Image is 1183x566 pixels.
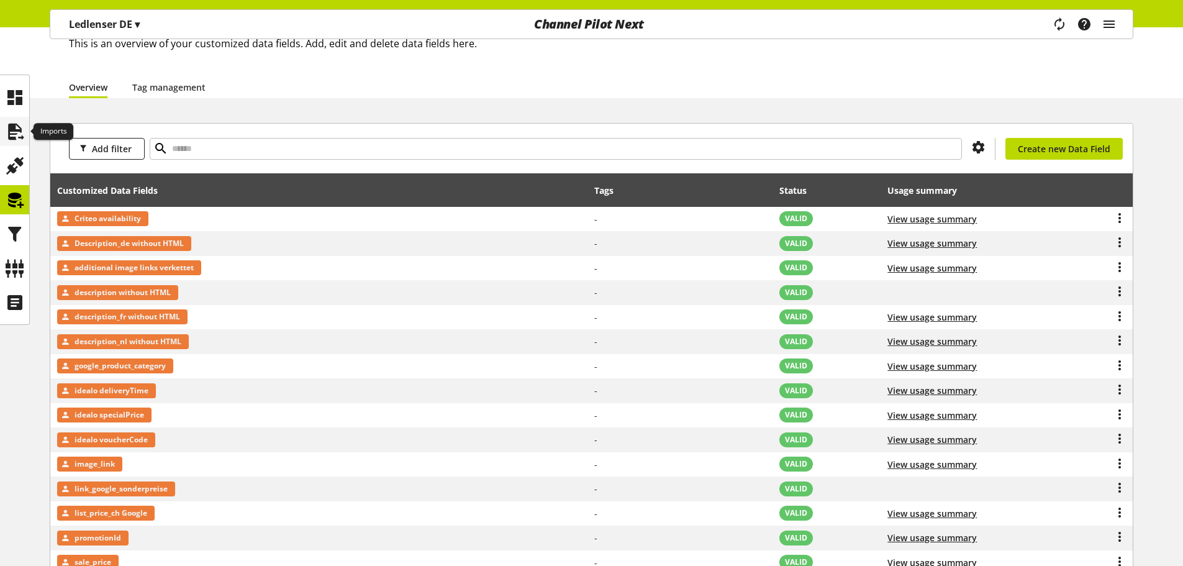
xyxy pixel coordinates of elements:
span: VALID [785,459,807,470]
span: VALID [785,287,807,298]
span: idealo deliveryTime [75,383,148,398]
a: Overview [69,81,107,94]
h2: This is an overview of your customized data fields. Add, edit and delete data fields here. [69,36,1133,51]
button: Add filter [69,138,145,160]
span: idealo voucherCode [75,432,148,447]
span: VALID [785,213,807,224]
span: VALID [785,311,807,322]
span: - [594,434,597,445]
span: - [594,532,597,544]
span: ▾ [135,17,140,31]
span: Add filter [92,142,132,155]
button: View usage summary [887,458,977,471]
div: Tags [594,184,614,197]
div: Customized Data Fields [57,184,170,197]
span: promotionId [75,531,121,545]
span: Criteo availability [75,211,141,226]
span: - [594,385,597,396]
a: Create new Data Field [1005,138,1123,160]
span: description_nl without HTML [75,334,181,349]
span: link_google_sonderpreise [75,482,168,496]
div: Status [779,184,819,197]
span: VALID [785,483,807,495]
span: description_fr without HTML [75,309,180,324]
span: - [594,459,597,470]
nav: main navigation [50,9,1133,39]
a: Tag management [132,81,206,94]
span: - [594,262,597,274]
span: VALID [785,360,807,372]
span: - [594,483,597,495]
span: idealo specialPrice [75,408,144,422]
span: google_product_category [75,358,166,373]
span: VALID [785,532,807,544]
span: - [594,335,597,347]
span: description without HTML [75,285,171,300]
button: View usage summary [887,262,977,275]
span: VALID [785,508,807,519]
div: Usage summary [887,184,969,197]
span: - [594,409,597,421]
button: View usage summary [887,409,977,422]
span: - [594,213,597,225]
span: - [594,237,597,249]
span: VALID [785,385,807,396]
span: Description_de without HTML [75,236,184,251]
span: - [594,286,597,298]
button: View usage summary [887,507,977,520]
button: View usage summary [887,433,977,446]
span: - [594,508,597,519]
button: View usage summary [887,237,977,250]
span: VALID [785,434,807,445]
button: View usage summary [887,311,977,324]
span: list_price_ch Google [75,506,147,521]
button: View usage summary [887,212,977,226]
span: Create new Data Field [1018,142,1110,155]
span: image_link [75,457,115,472]
span: VALID [785,336,807,347]
p: Ledlenser DE [69,17,140,32]
button: View usage summary [887,360,977,373]
div: Imports [34,123,73,140]
span: VALID [785,262,807,273]
button: View usage summary [887,335,977,348]
span: - [594,360,597,372]
span: - [594,311,597,323]
span: VALID [785,409,807,421]
button: View usage summary [887,531,977,544]
span: VALID [785,238,807,249]
button: View usage summary [887,384,977,397]
span: additional image links verkettet [75,260,194,275]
